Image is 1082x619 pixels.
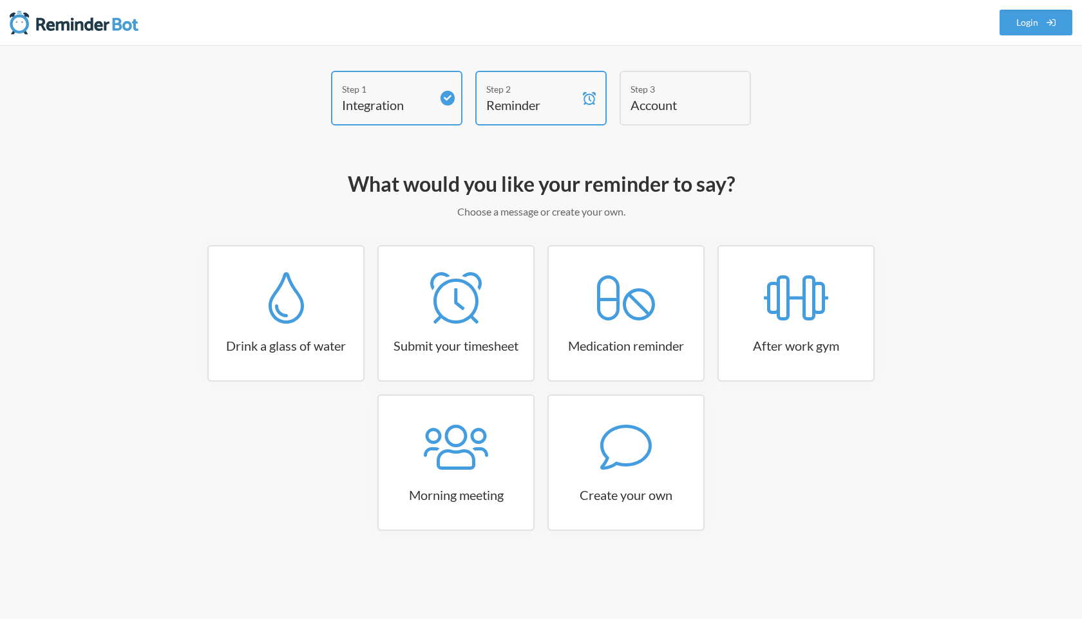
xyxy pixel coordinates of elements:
[631,96,721,114] h4: Account
[379,337,533,355] h3: Submit your timesheet
[342,82,432,96] div: Step 1
[379,486,533,504] h3: Morning meeting
[209,337,363,355] h3: Drink a glass of water
[486,82,576,96] div: Step 2
[719,337,873,355] h3: After work gym
[167,204,915,219] p: Choose a message or create your own.
[167,171,915,198] h2: What would you like your reminder to say?
[486,96,576,114] h4: Reminder
[549,486,703,504] h3: Create your own
[1000,10,1073,35] a: Login
[10,10,138,35] img: Reminder Bot
[631,82,721,96] div: Step 3
[549,337,703,355] h3: Medication reminder
[342,96,432,114] h4: Integration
